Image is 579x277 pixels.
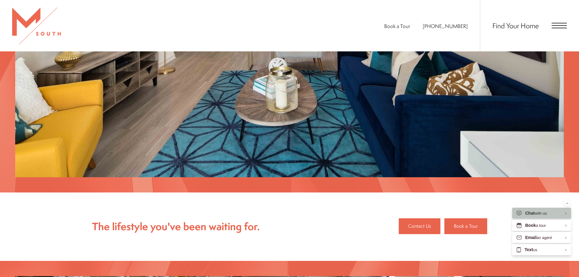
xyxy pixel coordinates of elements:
a: Contact Us [399,218,440,234]
button: Open Menu [552,23,567,28]
a: Book a Tour [444,218,487,234]
img: MSouth [12,8,61,44]
span: Book a Tour [454,222,478,230]
span: [PHONE_NUMBER] [423,23,468,29]
a: Book a Tour [384,23,410,29]
p: The lifestyle you've been waiting for. [92,218,260,235]
a: Find Your Home [492,21,539,30]
span: Contact Us [408,222,431,230]
a: Call Us at 813-570-8014 [423,23,468,29]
